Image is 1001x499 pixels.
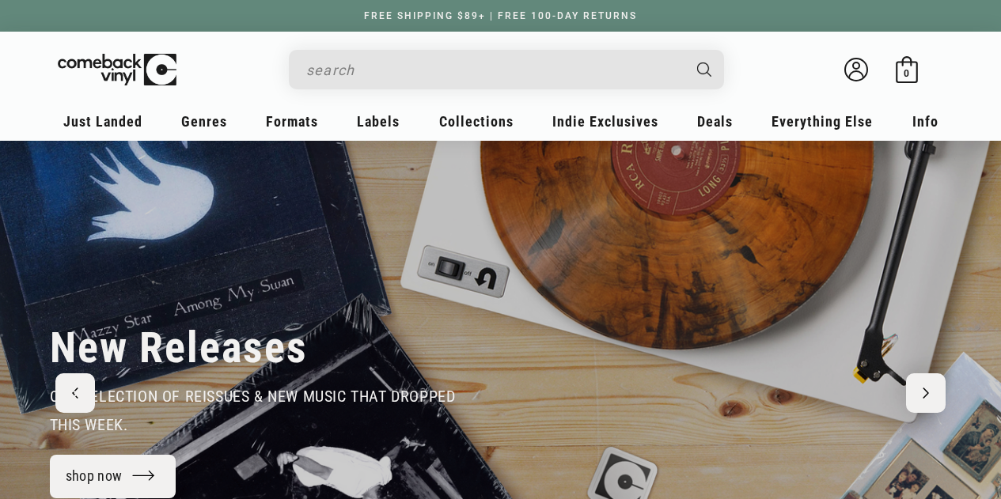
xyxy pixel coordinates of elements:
a: FREE SHIPPING $89+ | FREE 100-DAY RETURNS [348,10,653,21]
span: 0 [904,67,909,79]
span: Deals [697,113,733,130]
input: search [306,54,681,86]
span: Info [912,113,938,130]
span: Everything Else [772,113,873,130]
div: Search [289,50,724,89]
a: shop now [50,455,176,498]
h2: New Releases [50,322,308,374]
button: Search [683,50,726,89]
span: Labels [357,113,400,130]
span: Just Landed [63,113,142,130]
span: Genres [181,113,227,130]
span: Collections [439,113,514,130]
span: our selection of reissues & new music that dropped this week. [50,387,456,434]
span: Indie Exclusives [552,113,658,130]
span: Formats [266,113,318,130]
